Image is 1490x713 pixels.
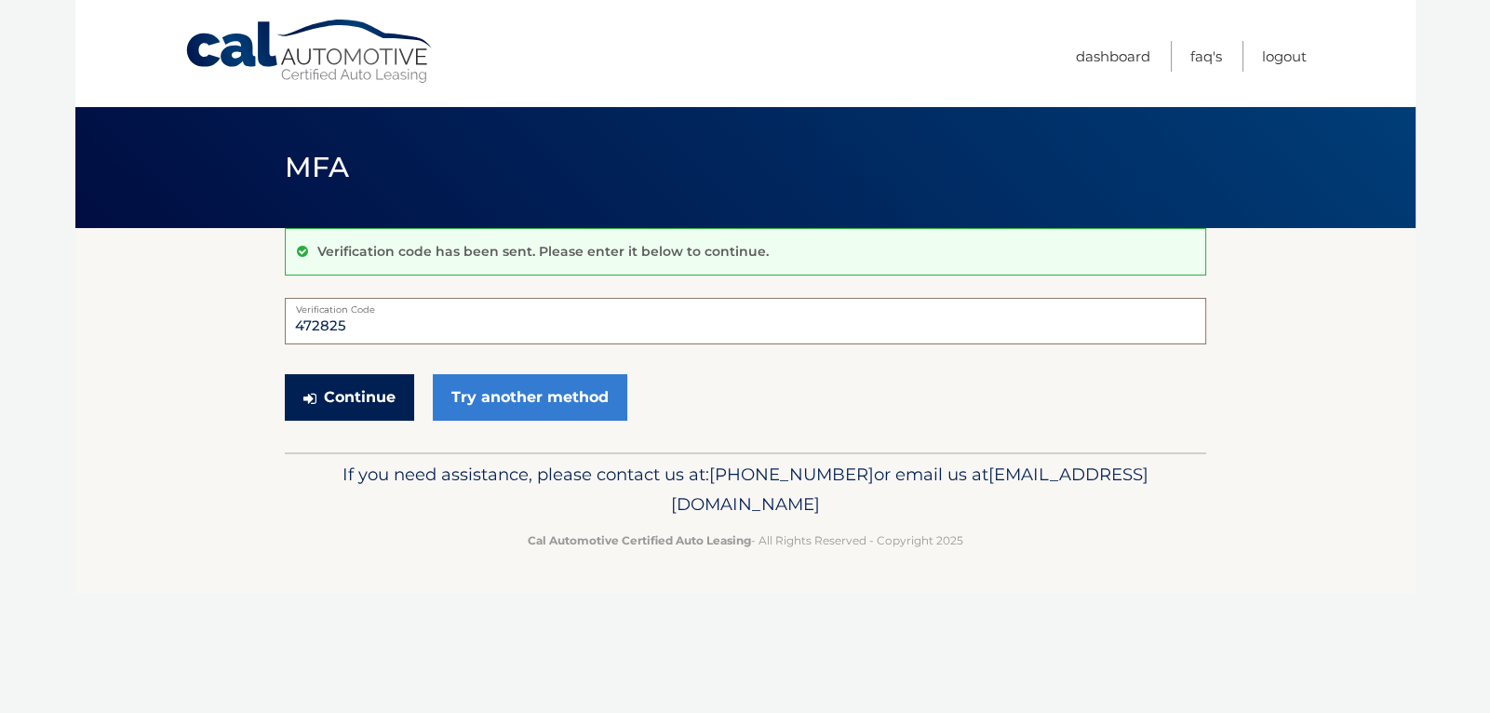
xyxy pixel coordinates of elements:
span: MFA [285,150,350,184]
label: Verification Code [285,298,1206,313]
p: - All Rights Reserved - Copyright 2025 [297,531,1194,550]
a: Logout [1262,41,1307,72]
a: FAQ's [1190,41,1222,72]
a: Cal Automotive [184,19,436,85]
strong: Cal Automotive Certified Auto Leasing [528,533,751,547]
span: [PHONE_NUMBER] [709,464,874,485]
a: Dashboard [1076,41,1150,72]
a: Try another method [433,374,627,421]
p: If you need assistance, please contact us at: or email us at [297,460,1194,519]
p: Verification code has been sent. Please enter it below to continue. [317,243,769,260]
span: [EMAIL_ADDRESS][DOMAIN_NAME] [671,464,1148,515]
button: Continue [285,374,414,421]
input: Verification Code [285,298,1206,344]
